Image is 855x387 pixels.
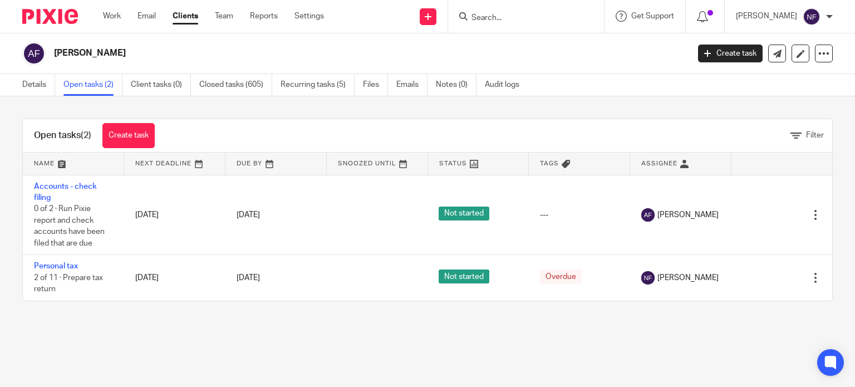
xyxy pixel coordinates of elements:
a: Personal tax [34,262,78,270]
span: Get Support [631,12,674,20]
h2: [PERSON_NAME] [54,47,556,59]
a: Create task [698,45,763,62]
span: Not started [439,270,489,283]
span: Filter [806,131,824,139]
span: Overdue [540,270,582,283]
span: (2) [81,131,91,140]
a: Clients [173,11,198,22]
img: svg%3E [641,208,655,222]
a: Audit logs [485,74,528,96]
a: Client tasks (0) [131,74,191,96]
p: [PERSON_NAME] [736,11,797,22]
input: Search [470,13,571,23]
span: Not started [439,207,489,221]
a: Settings [294,11,324,22]
a: Notes (0) [436,74,476,96]
a: Reports [250,11,278,22]
a: Emails [396,74,427,96]
div: --- [540,209,619,221]
img: svg%3E [803,8,820,26]
span: Status [439,160,467,166]
a: Email [137,11,156,22]
span: 0 of 2 · Run Pixie report and check accounts have been filed that are due [34,205,105,247]
img: svg%3E [22,42,46,65]
span: 2 of 11 · Prepare tax return [34,274,103,293]
img: svg%3E [641,271,655,285]
a: Files [363,74,388,96]
td: [DATE] [124,255,225,301]
a: Details [22,74,55,96]
a: Create task [102,123,155,148]
span: Snoozed Until [338,160,396,166]
a: Open tasks (2) [63,74,122,96]
a: Accounts - check filing [34,183,97,202]
a: Recurring tasks (5) [281,74,355,96]
span: [DATE] [237,211,260,219]
span: [PERSON_NAME] [657,209,719,221]
a: Closed tasks (605) [199,74,272,96]
h1: Open tasks [34,130,91,141]
td: [DATE] [124,175,225,255]
img: Pixie [22,9,78,24]
a: Work [103,11,121,22]
a: Team [215,11,233,22]
span: [DATE] [237,274,260,282]
span: Tags [540,160,559,166]
span: [PERSON_NAME] [657,272,719,283]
